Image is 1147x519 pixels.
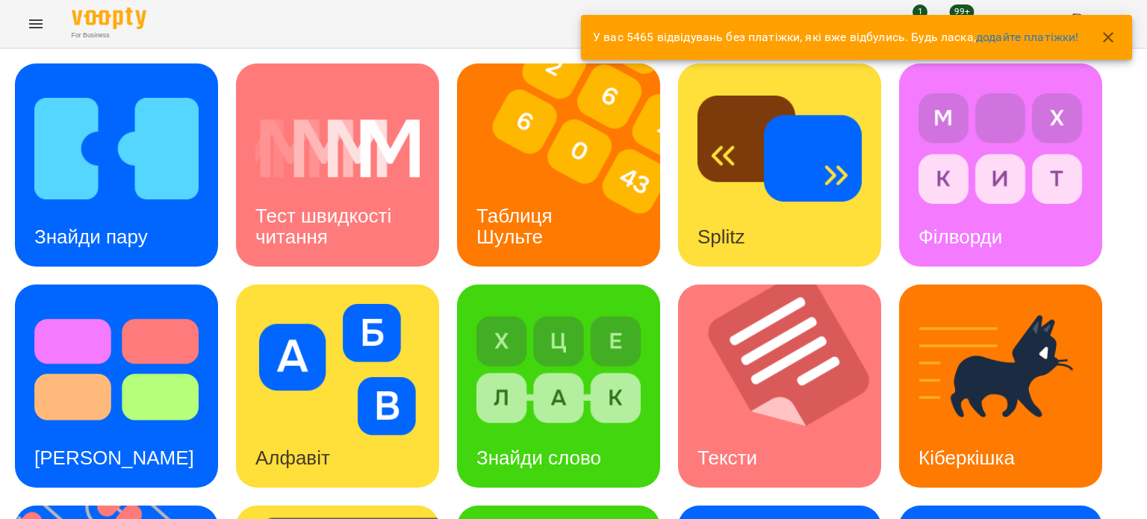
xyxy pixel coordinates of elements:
img: Тексти [678,285,900,488]
img: Тест швидкості читання [255,83,420,214]
img: Splitz [697,83,862,214]
p: У вас 5465 відвідувань без платіжки, які вже відбулись. Будь ласка, [593,28,1078,46]
img: Кіберкішка [918,304,1083,435]
img: Таблиця Шульте [457,63,679,267]
h3: [PERSON_NAME] [34,447,194,469]
a: Тест Струпа[PERSON_NAME] [15,285,218,488]
h3: Знайди слово [476,447,601,469]
a: КіберкішкаКіберкішка [899,285,1102,488]
h3: Філворди [918,226,1002,248]
img: Тест Струпа [34,304,199,435]
img: Voopty Logo [72,7,146,29]
a: АлфавітАлфавіт [236,285,439,488]
button: Menu [18,6,54,42]
img: Знайди пару [34,83,199,214]
a: ТекстиТексти [678,285,881,488]
a: Таблиця ШультеТаблиця Шульте [457,63,660,267]
h3: Кіберкішка [918,447,1015,469]
img: Філворди [918,83,1083,214]
h3: Тексти [697,447,757,469]
a: SplitzSplitz [678,63,881,267]
img: Знайди слово [476,304,641,435]
h3: Знайди пару [34,226,148,248]
span: For Business [72,31,146,40]
h3: Таблиця Шульте [476,205,558,247]
a: Тест швидкості читанняТест швидкості читання [236,63,439,267]
a: ФілвордиФілворди [899,63,1102,267]
img: Алфавіт [255,304,420,435]
a: Знайди паруЗнайди пару [15,63,218,267]
a: додайте платіжки! [976,30,1079,44]
span: 1 [913,4,927,19]
span: 99+ [950,4,975,19]
h3: Splitz [697,226,745,248]
h3: Тест швидкості читання [255,205,397,247]
h3: Алфавіт [255,447,330,469]
a: Знайди словоЗнайди слово [457,285,660,488]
